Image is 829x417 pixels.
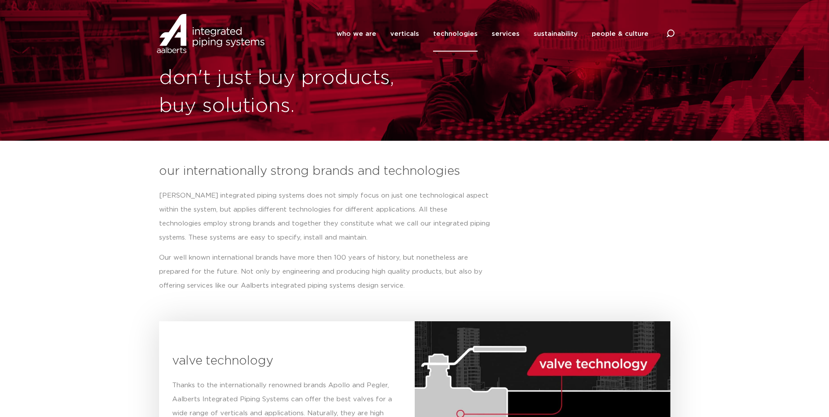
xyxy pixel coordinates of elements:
a: who we are [336,16,376,52]
h3: our internationally strong brands and technologies [159,163,670,180]
p: [PERSON_NAME] integrated piping systems does not simply focus on just one technological aspect wi... [159,189,492,245]
nav: Menu [336,16,649,52]
a: verticals [390,16,419,52]
h1: don't just buy products, buy solutions. [159,64,410,120]
p: Our well known international brands have more then 100 years of history, but nonetheless are prep... [159,251,492,293]
h3: valve technology [172,352,402,370]
a: technologies [433,16,478,52]
a: people & culture [592,16,649,52]
a: services [492,16,520,52]
a: sustainability [534,16,578,52]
